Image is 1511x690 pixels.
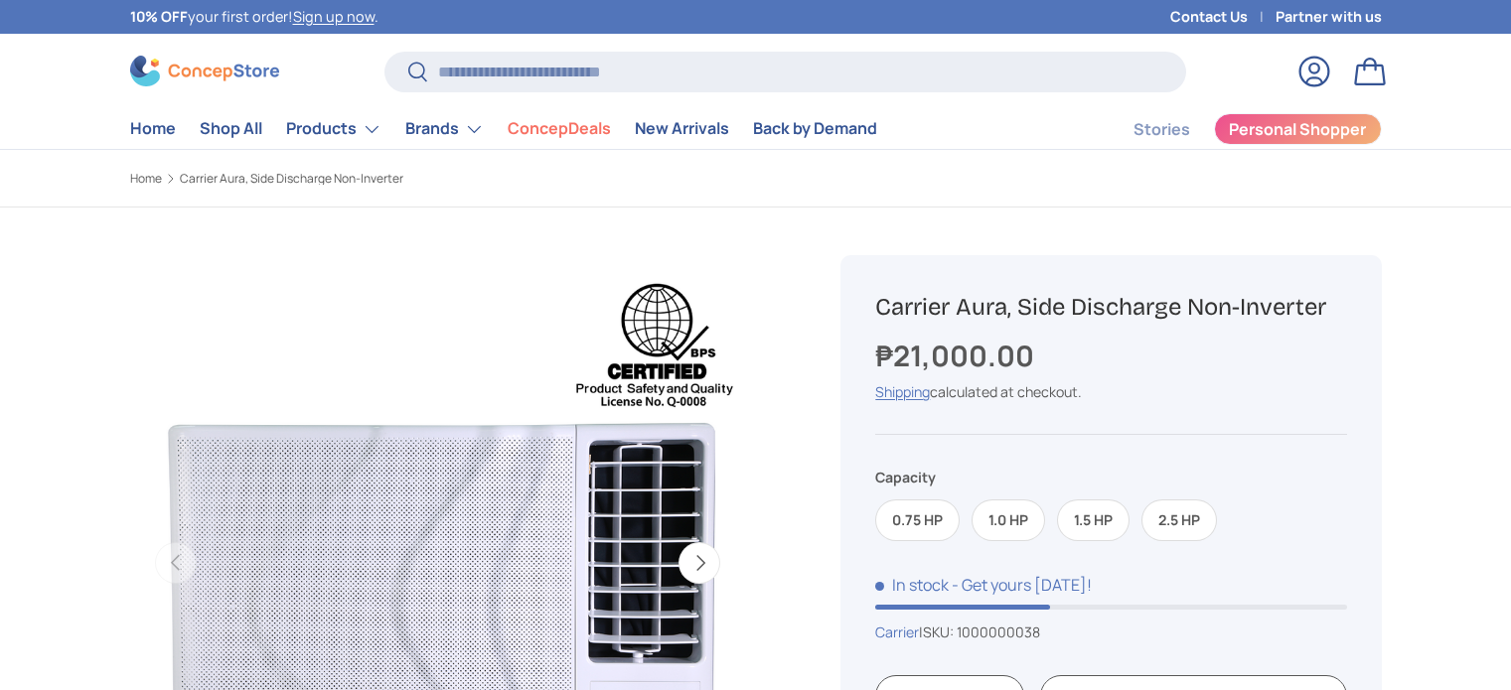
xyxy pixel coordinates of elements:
[875,292,1346,323] h1: Carrier Aura, Side Discharge Non-Inverter
[180,173,403,185] a: Carrier Aura, Side Discharge Non-Inverter
[393,109,496,149] summary: Brands
[130,173,162,185] a: Home
[1214,113,1382,145] a: Personal Shopper
[635,109,729,148] a: New Arrivals
[875,381,1346,402] div: calculated at checkout.
[200,109,262,148] a: Shop All
[130,6,378,28] p: your first order! .
[1276,6,1382,28] a: Partner with us
[286,109,381,149] a: Products
[875,622,919,641] a: Carrier
[130,7,188,26] strong: 10% OFF
[875,467,936,487] legend: Capacity
[1133,110,1190,149] a: Stories
[919,622,1040,641] span: |
[875,574,949,596] span: In stock
[274,109,393,149] summary: Products
[508,109,611,148] a: ConcepDeals
[952,574,1092,596] p: - Get yours [DATE]!
[753,109,877,148] a: Back by Demand
[957,622,1040,641] span: 1000000038
[130,56,279,86] img: ConcepStore
[405,109,484,149] a: Brands
[1170,6,1276,28] a: Contact Us
[130,170,794,188] nav: Breadcrumbs
[1229,121,1366,137] span: Personal Shopper
[923,622,954,641] span: SKU:
[130,109,176,148] a: Home
[130,109,877,149] nav: Primary
[1086,109,1382,149] nav: Secondary
[875,336,1039,375] strong: ₱21,000.00
[875,382,930,401] a: Shipping
[293,7,375,26] a: Sign up now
